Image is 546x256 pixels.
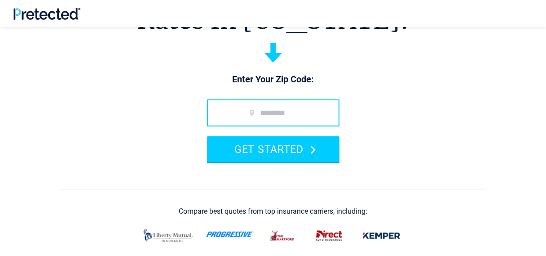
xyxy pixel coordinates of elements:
img: liberty [141,225,195,247]
input: zip code [207,99,339,126]
img: Pretected Logo [13,8,80,20]
img: thehartford [265,226,300,245]
button: GET STARTED [207,136,339,162]
img: kemper [358,226,405,245]
p: Enter Your Zip Code: [198,73,348,86]
img: direct [311,226,347,245]
img: progressive [206,231,254,238]
div: Compare best quotes from top insurance carriers, including: [179,207,367,216]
